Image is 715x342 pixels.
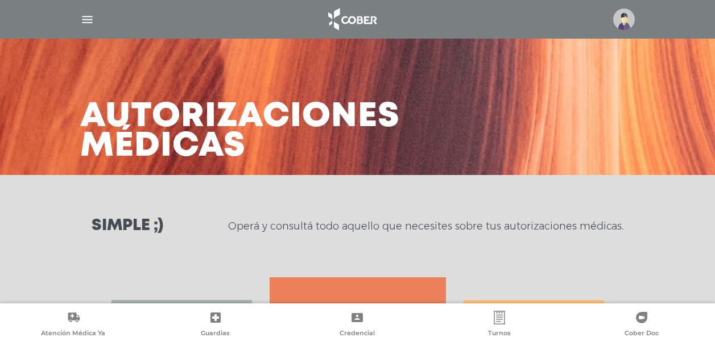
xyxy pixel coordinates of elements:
[625,329,659,339] span: Cober Doc
[428,311,571,340] a: Turnos
[92,218,163,234] h3: Simple ;)
[2,311,144,340] a: Atención Médica Ya
[41,329,105,339] span: Atención Médica Ya
[201,329,230,339] span: Guardias
[488,329,511,339] span: Turnos
[80,102,400,161] h3: Autorizaciones médicas
[613,9,635,30] img: profile-placeholder.svg
[571,311,713,340] a: Cober Doc
[340,329,375,339] span: Credencial
[228,219,623,233] p: Operá y consultá todo aquello que necesites sobre tus autorizaciones médicas.
[287,311,429,340] a: Credencial
[80,12,94,27] img: Cober_menu-lines-white.svg
[144,311,287,340] a: Guardias
[322,6,382,33] img: logo_cober_home-white.png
